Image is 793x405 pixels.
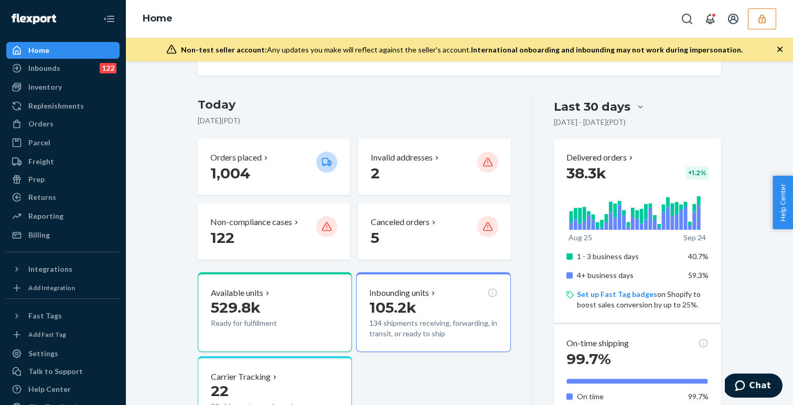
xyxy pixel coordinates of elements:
a: Add Fast Tag [6,328,120,341]
div: Integrations [28,264,72,274]
ol: breadcrumbs [134,4,181,34]
div: Inbounds [28,63,60,73]
span: 38.3k [566,164,606,182]
span: International onboarding and inbounding may not work during impersonation. [471,45,743,54]
button: Open Search Box [677,8,698,29]
p: Carrier Tracking [211,371,271,383]
a: Billing [6,227,120,243]
button: Delivered orders [566,152,635,164]
a: Home [6,42,120,59]
button: Open account menu [723,8,744,29]
div: Talk to Support [28,366,83,377]
p: Ready for fulfillment [211,318,308,328]
button: Integrations [6,261,120,278]
div: Home [28,45,49,56]
p: Orders placed [210,152,262,164]
div: Freight [28,156,54,167]
span: 40.7% [688,252,709,261]
div: Add Integration [28,283,75,292]
span: 99.7% [566,350,611,368]
a: Orders [6,115,120,132]
a: Inbounds122 [6,60,120,77]
p: [DATE] - [DATE] ( PDT ) [554,117,626,127]
a: Add Integration [6,282,120,294]
button: Inbounding units105.2k134 shipments receiving, forwarding, in transit, or ready to ship [356,272,510,352]
div: Inventory [28,82,62,92]
span: 529.8k [211,299,261,316]
div: Help Center [28,384,71,395]
p: On time [577,391,680,402]
div: Parcel [28,137,50,148]
span: 122 [210,229,234,247]
p: on Shopify to boost sales conversion by up to 25%. [577,289,709,310]
button: Non-compliance cases 122 [198,204,350,260]
img: Flexport logo [12,14,56,24]
div: Last 30 days [554,99,630,115]
a: Returns [6,189,120,206]
p: Invalid addresses [371,152,433,164]
button: Invalid addresses 2 [358,139,510,195]
p: 1 - 3 business days [577,251,680,262]
span: 5 [371,229,379,247]
div: Any updates you make will reflect against the seller's account. [181,45,743,55]
p: Canceled orders [371,216,430,228]
p: [DATE] ( PDT ) [198,115,511,126]
a: Replenishments [6,98,120,114]
div: Reporting [28,211,63,221]
a: Inventory [6,79,120,95]
div: Billing [28,230,50,240]
a: Help Center [6,381,120,398]
p: On-time shipping [566,337,629,349]
span: 1,004 [210,164,250,182]
p: 134 shipments receiving, forwarding, in transit, or ready to ship [369,318,497,339]
a: Freight [6,153,120,170]
button: Help Center [773,176,793,229]
a: Parcel [6,134,120,151]
div: Orders [28,119,53,129]
button: Canceled orders 5 [358,204,510,260]
div: + 1.2 % [686,166,709,179]
p: Sep 24 [683,232,706,243]
h3: Today [198,97,511,113]
div: 122 [100,63,116,73]
a: Prep [6,171,120,188]
a: Home [143,13,173,24]
span: 22 [211,382,229,400]
p: Non-compliance cases [210,216,292,228]
button: Close Navigation [99,8,120,29]
span: Non-test seller account: [181,45,267,54]
div: Prep [28,174,45,185]
span: 99.7% [688,392,709,401]
p: Inbounding units [369,287,429,299]
div: Fast Tags [28,311,62,321]
a: Reporting [6,208,120,225]
a: Set up Fast Tag badges [577,290,657,299]
button: Open notifications [700,8,721,29]
span: 2 [371,164,380,182]
p: Available units [211,287,263,299]
a: Settings [6,345,120,362]
iframe: Opens a widget where you can chat to one of our agents [725,374,783,400]
span: 105.2k [369,299,416,316]
div: Returns [28,192,56,202]
div: Settings [28,348,58,359]
button: Talk to Support [6,363,120,380]
button: Available units529.8kReady for fulfillment [198,272,352,352]
div: Replenishments [28,101,84,111]
p: Aug 25 [569,232,592,243]
span: 59.3% [688,271,709,280]
p: 4+ business days [577,270,680,281]
button: Fast Tags [6,307,120,324]
div: Add Fast Tag [28,330,66,339]
button: Orders placed 1,004 [198,139,350,195]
